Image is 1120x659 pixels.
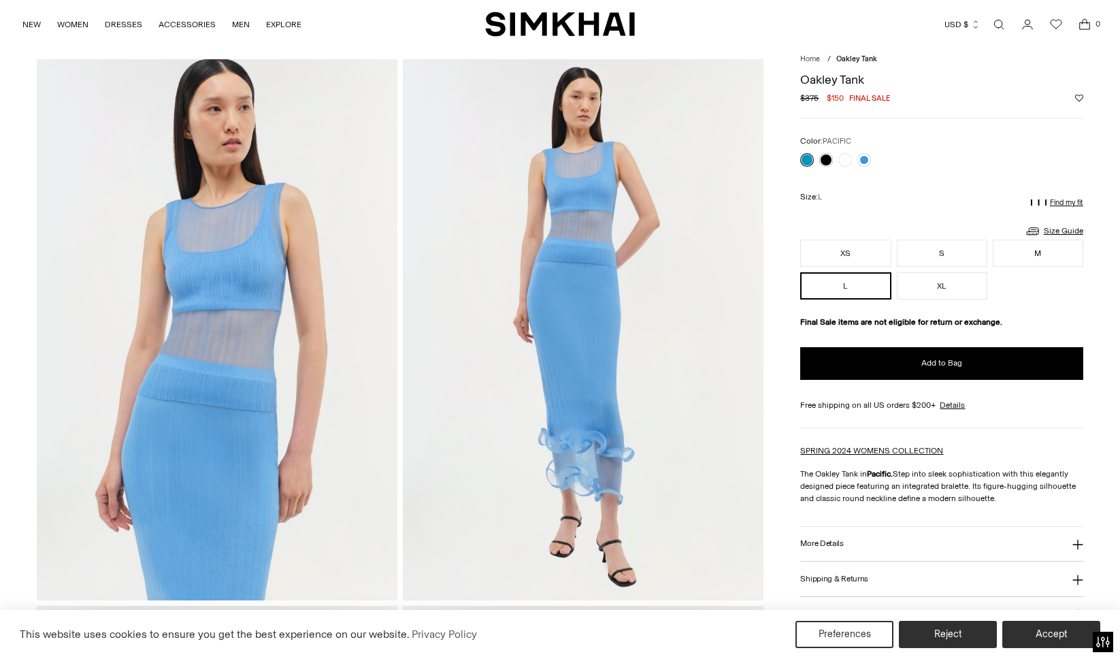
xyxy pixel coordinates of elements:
[37,59,397,600] img: Oakley Tank
[800,527,1083,562] button: More Details
[800,597,1083,632] button: Client Services
[985,11,1012,38] a: Open search modal
[800,54,1083,65] nav: breadcrumbs
[800,135,851,148] label: Color:
[800,92,819,104] s: $375
[485,11,635,37] a: SIMKHAI
[940,399,965,411] a: Details
[800,240,891,267] button: XS
[795,621,893,648] button: Preferences
[800,54,820,63] a: Home
[159,10,216,39] a: ACCESSORIES
[20,628,410,641] span: This website uses cookies to ensure you get the best experience on our website.
[823,137,851,146] span: PACIFIC
[22,10,41,39] a: NEW
[800,575,868,583] h3: Shipping & Returns
[57,10,88,39] a: WOMEN
[836,54,877,63] span: Oakley Tank
[1071,11,1098,38] a: Open cart modal
[800,191,822,204] label: Size:
[800,317,1002,327] strong: Final Sale items are not eligible for return or exchange.
[1002,621,1100,648] button: Accept
[1014,11,1041,38] a: Go to the account page
[11,607,137,648] iframe: Sign Up via Text for Offers
[1091,18,1104,30] span: 0
[266,10,301,39] a: EXPLORE
[800,446,943,455] a: SPRING 2024 WOMENS COLLECTION
[827,54,831,65] div: /
[899,621,997,648] button: Reject
[410,624,479,645] a: Privacy Policy (opens in a new tab)
[897,240,987,267] button: S
[800,562,1083,596] button: Shipping & Returns
[993,240,1083,267] button: M
[403,59,763,600] img: Oakley Tank
[1025,223,1083,240] a: Size Guide
[800,468,1083,504] p: The Oakley Tank in Step into sleek sophistication with this elegantly designed piece featuring an...
[827,92,844,104] span: $150
[800,272,891,300] button: L
[867,469,893,479] strong: Pacific.
[800,539,843,548] h3: More Details
[921,357,962,369] span: Add to Bag
[944,10,981,39] button: USD $
[800,74,1083,86] h1: Oakley Tank
[1042,11,1070,38] a: Wishlist
[897,272,987,300] button: XL
[1075,94,1083,102] button: Add to Wishlist
[800,399,1083,411] div: Free shipping on all US orders $200+
[800,347,1083,380] button: Add to Bag
[818,193,822,202] span: L
[105,10,142,39] a: DRESSES
[232,10,250,39] a: MEN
